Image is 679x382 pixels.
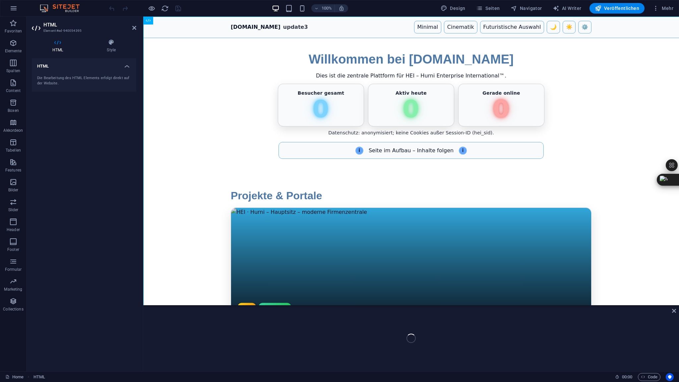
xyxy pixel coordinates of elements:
h4: HTML [32,58,136,70]
button: Design [438,3,468,14]
i: Seite neu laden [161,5,169,12]
div: Die Bearbeitung des HTML Elements erfolgt direkt auf der Website. [37,75,131,86]
button: Navigator [508,3,545,14]
h3: Element #ed-940054395 [43,28,123,34]
span: Navigator [511,5,542,12]
i: Bei Größenänderung Zoomstufe automatisch an das gewählte Gerät anpassen. [339,5,344,11]
button: reload [161,4,169,12]
h2: HTML [43,22,136,28]
h4: HTML [32,39,86,53]
button: AI Writer [550,3,584,14]
button: Veröffentlichen [589,3,645,14]
button: 100% [311,4,335,12]
span: 00 00 [622,373,632,381]
h6: Session-Zeit [615,373,633,381]
div: Design (Strg+Alt+Y) [438,3,468,14]
span: Design [441,5,465,12]
span: : [627,374,628,379]
button: Seiten [473,3,503,14]
span: Veröffentlichen [595,5,639,12]
span: Mehr [652,5,673,12]
button: Usercentrics [666,373,674,381]
span: Seiten [476,5,500,12]
span: Code [641,373,657,381]
button: Code [638,373,660,381]
button: Mehr [650,3,676,14]
h6: 100% [321,4,332,12]
span: AI Writer [553,5,582,12]
h4: Style [86,39,136,53]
